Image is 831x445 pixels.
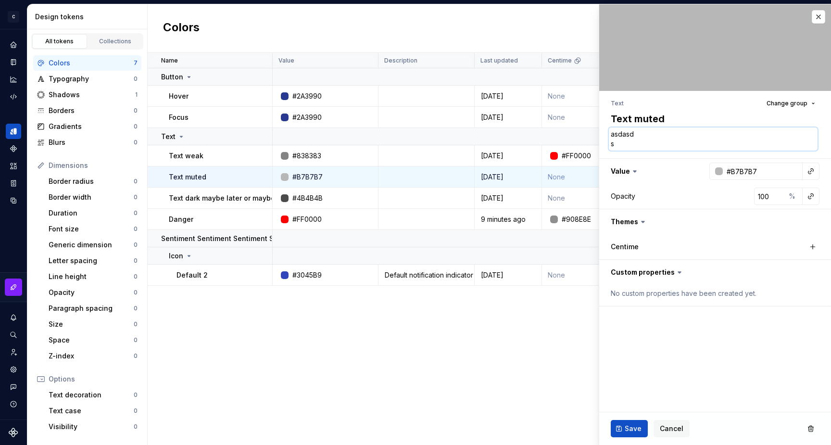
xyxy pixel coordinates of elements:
[45,174,141,189] a: Border radius0
[35,12,143,22] div: Design tokens
[49,374,138,384] div: Options
[625,424,642,433] span: Save
[161,72,183,82] p: Button
[134,352,138,360] div: 0
[475,215,541,224] div: 9 minutes ago
[6,310,21,325] button: Notifications
[169,215,193,224] p: Danger
[134,257,138,265] div: 0
[49,406,134,416] div: Text case
[542,86,648,107] td: None
[49,390,134,400] div: Text decoration
[33,55,141,71] a: Colors7
[611,191,635,201] div: Opacity
[134,139,138,146] div: 0
[49,161,138,170] div: Dimensions
[475,91,541,101] div: [DATE]
[45,387,141,403] a: Text decoration0
[36,38,84,45] div: All tokens
[384,57,417,64] p: Description
[169,91,189,101] p: Hover
[134,193,138,201] div: 0
[49,106,134,115] div: Borders
[6,327,21,343] button: Search ⌘K
[134,107,138,114] div: 0
[49,272,134,281] div: Line height
[169,113,189,122] p: Focus
[480,57,518,64] p: Last updated
[6,124,21,139] div: Design tokens
[6,158,21,174] a: Assets
[6,193,21,208] a: Data sources
[278,57,294,64] p: Value
[6,54,21,70] a: Documentation
[611,242,639,252] label: Centime
[134,336,138,344] div: 0
[169,251,183,261] p: Icon
[45,190,141,205] a: Border width0
[134,289,138,296] div: 0
[45,285,141,300] a: Opacity0
[49,304,134,313] div: Paragraph spacing
[49,74,134,84] div: Typography
[134,320,138,328] div: 0
[49,58,134,68] div: Colors
[49,122,134,131] div: Gradients
[49,224,134,234] div: Font size
[49,422,134,432] div: Visibility
[45,419,141,434] a: Visibility0
[562,215,591,224] div: #908E8E
[542,166,648,188] td: None
[33,87,141,102] a: Shadows1
[45,205,141,221] a: Duration0
[49,138,134,147] div: Blurs
[475,270,541,280] div: [DATE]
[6,344,21,360] a: Invite team
[49,335,134,345] div: Space
[611,289,819,298] div: No custom properties have been created yet.
[163,20,200,37] h2: Colors
[767,100,807,107] span: Change group
[49,177,134,186] div: Border radius
[292,172,323,182] div: #B7B7B7
[6,37,21,52] a: Home
[6,176,21,191] a: Storybook stories
[754,188,785,205] input: 100
[609,127,818,151] textarea: asdasd
[292,151,321,161] div: #838383
[49,90,135,100] div: Shadows
[6,72,21,87] a: Analytics
[135,91,138,99] div: 1
[2,6,25,27] button: C
[33,135,141,150] a: Blurs0
[45,253,141,268] a: Letter spacing0
[562,151,591,161] div: #FF0000
[134,273,138,280] div: 0
[6,89,21,104] a: Code automation
[9,428,18,437] a: Supernova Logo
[292,270,322,280] div: #3045B9
[169,193,313,203] p: Text dark maybe later or maybe add it now
[49,240,134,250] div: Generic dimension
[161,57,178,64] p: Name
[49,208,134,218] div: Duration
[548,57,572,64] p: Centime
[723,163,803,180] input: e.g. #000000
[475,193,541,203] div: [DATE]
[134,75,138,83] div: 0
[611,420,648,437] button: Save
[542,265,648,286] td: None
[6,141,21,156] a: Components
[134,59,138,67] div: 7
[292,113,322,122] div: #2A3990
[6,379,21,394] button: Contact support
